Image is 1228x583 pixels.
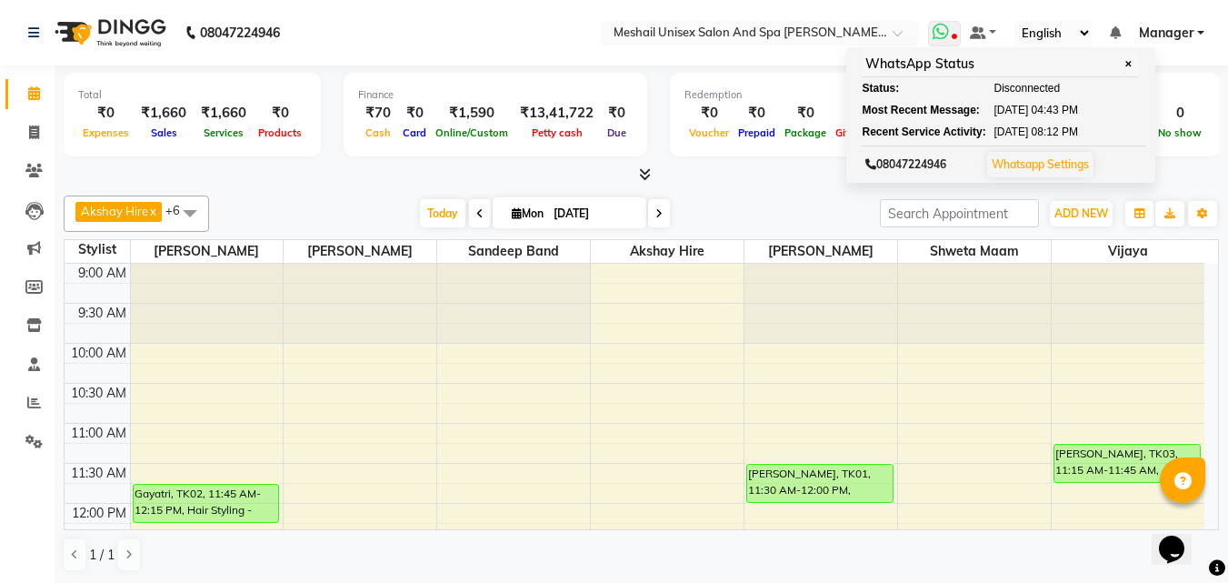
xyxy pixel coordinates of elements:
[67,424,130,443] div: 11:00 AM
[146,126,182,139] span: Sales
[1152,510,1210,565] iframe: chat widget
[284,240,436,263] span: [PERSON_NAME]
[431,103,513,124] div: ₹1,590
[254,126,306,139] span: Products
[358,103,398,124] div: ₹70
[134,485,279,522] div: Gayatri, TK02, 11:45 AM-12:15 PM, Hair Styling - Women Hair Wash
[548,200,639,227] input: 2025-09-01
[131,240,284,263] span: [PERSON_NAME]
[67,464,130,483] div: 11:30 AM
[1054,445,1200,482] div: [PERSON_NAME], TK03, 11:15 AM-11:45 AM, Threading - Women Eye Brows
[437,240,590,263] span: Sandeep Band
[1032,124,1078,140] span: 08:12 PM
[734,103,780,124] div: ₹0
[398,126,431,139] span: Card
[993,102,1028,118] span: [DATE]
[744,240,897,263] span: [PERSON_NAME]
[1153,103,1206,124] div: 0
[1120,57,1136,71] span: ✕
[862,80,962,96] div: Status:
[993,124,1028,140] span: [DATE]
[513,103,601,124] div: ₹13,41,722
[254,103,306,124] div: ₹0
[398,103,431,124] div: ₹0
[134,103,194,124] div: ₹1,660
[684,103,734,124] div: ₹0
[601,103,633,124] div: ₹0
[862,52,1139,77] div: WhatsApp Status
[165,203,194,217] span: +6
[75,264,130,283] div: 9:00 AM
[194,103,254,124] div: ₹1,660
[992,157,1089,171] a: Whatsapp Settings
[67,344,130,363] div: 10:00 AM
[747,465,893,502] div: [PERSON_NAME], TK01, 11:30 AM-12:00 PM, Threading - Women Eye Brows
[89,546,115,565] span: 1 / 1
[880,199,1039,227] input: Search Appointment
[862,124,962,140] div: Recent Service Activity:
[1052,240,1204,263] span: Vijaya
[1139,24,1193,43] span: Manager
[200,7,280,58] b: 08047224946
[507,206,548,220] span: Mon
[993,80,1060,96] span: Disconnected
[65,240,130,259] div: Stylist
[148,204,156,218] a: x
[831,103,889,124] div: ₹0
[684,126,734,139] span: Voucher
[734,126,780,139] span: Prepaid
[591,240,744,263] span: Akshay Hire
[603,126,631,139] span: Due
[684,87,929,103] div: Redemption
[358,87,633,103] div: Finance
[1032,102,1078,118] span: 04:43 PM
[831,126,889,139] span: Gift Cards
[68,504,130,523] div: 12:00 PM
[420,199,465,227] span: Today
[78,103,134,124] div: ₹0
[46,7,171,58] img: logo
[431,126,513,139] span: Online/Custom
[199,126,248,139] span: Services
[1050,201,1113,226] button: ADD NEW
[862,102,962,118] div: Most Recent Message:
[361,126,395,139] span: Cash
[75,304,130,323] div: 9:30 AM
[527,126,587,139] span: Petty cash
[78,126,134,139] span: Expenses
[1054,206,1108,220] span: ADD NEW
[81,204,148,218] span: Akshay Hire
[780,126,831,139] span: Package
[1153,126,1206,139] span: No show
[865,157,946,171] span: 08047224946
[67,384,130,403] div: 10:30 AM
[780,103,831,124] div: ₹0
[898,240,1051,263] span: Shweta maam
[78,87,306,103] div: Total
[987,152,1093,177] button: Whatsapp Settings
